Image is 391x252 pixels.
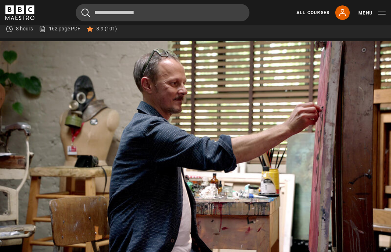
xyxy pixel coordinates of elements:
[39,25,80,33] a: 162 page PDF
[358,9,386,17] button: Toggle navigation
[76,4,249,21] input: Search
[96,25,117,33] p: 3.9 (101)
[5,5,34,20] svg: BBC Maestro
[81,8,90,17] button: Submit the search query
[16,25,33,33] p: 8 hours
[297,9,329,16] a: All Courses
